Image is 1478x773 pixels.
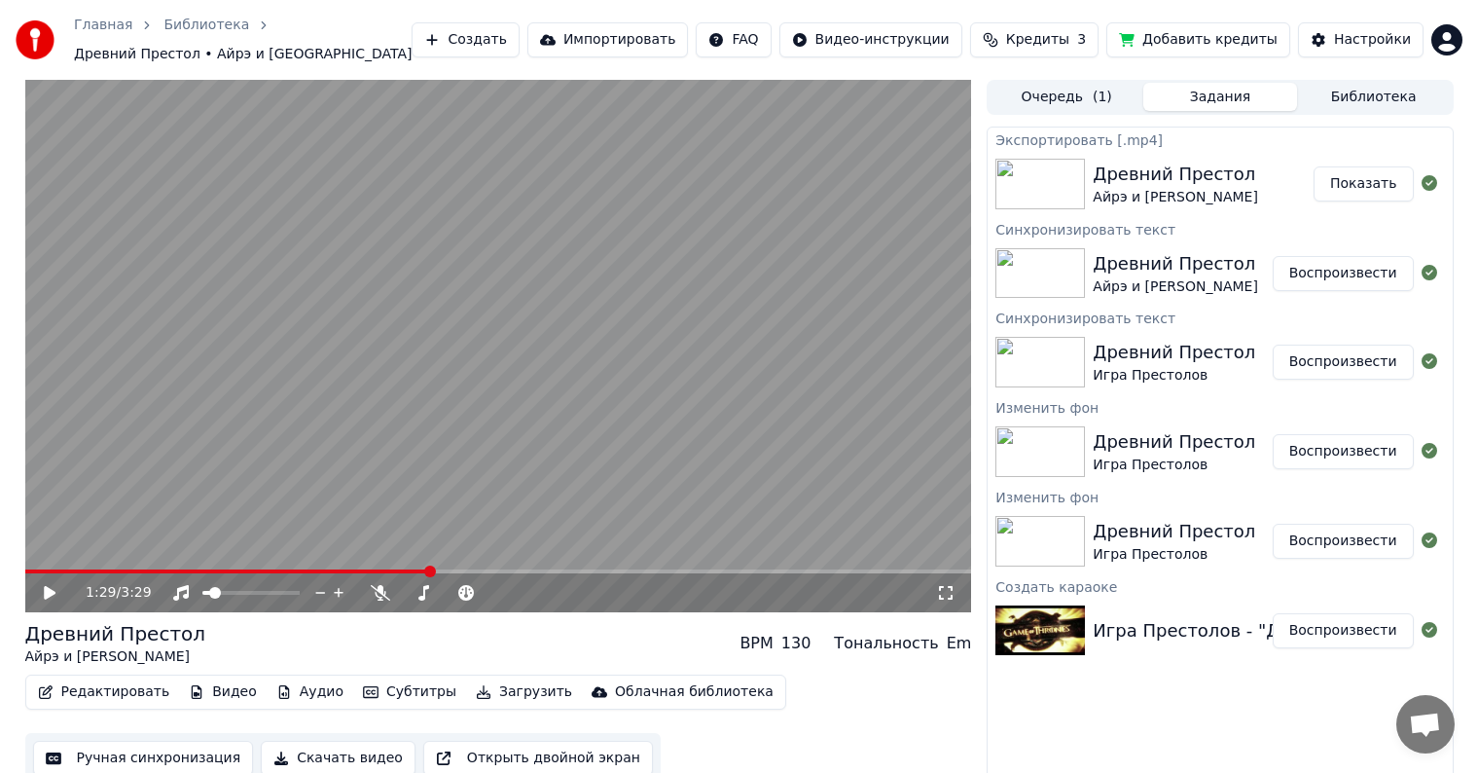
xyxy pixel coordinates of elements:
[1093,277,1258,297] div: Айрэ и [PERSON_NAME]
[1093,545,1255,565] div: Игра Престолов
[181,679,265,706] button: Видео
[1077,30,1086,50] span: 3
[74,45,412,64] span: Древний Престол • Айрэ и [GEOGRAPHIC_DATA]
[988,306,1452,329] div: Синхронизировать текст
[1396,695,1455,754] div: Открытый чат
[1093,518,1255,545] div: Древний Престол
[86,583,116,603] span: 1:29
[86,583,132,603] div: /
[781,632,811,655] div: 130
[1093,617,1436,644] div: Игра Престолов - "Древний Престол"
[988,574,1452,598] div: Создать караоке
[1093,250,1258,277] div: Древний Престол
[121,583,151,603] span: 3:29
[834,632,938,655] div: Тональность
[74,16,132,35] a: Главная
[947,632,972,655] div: Em
[25,647,206,667] div: Айрэ и [PERSON_NAME]
[355,679,464,706] button: Субтитры
[412,22,519,57] button: Создать
[1093,428,1255,456] div: Древний Престол
[1093,366,1255,386] div: Игра Престолов
[696,22,771,57] button: FAQ
[1143,83,1297,111] button: Задания
[269,679,351,706] button: Аудио
[16,20,54,59] img: youka
[1334,30,1411,50] div: Настройки
[739,632,773,655] div: BPM
[988,395,1452,419] div: Изменить фон
[527,22,689,57] button: Импортировать
[74,16,412,64] nav: breadcrumb
[1273,613,1414,648] button: Воспроизвести
[988,128,1452,151] div: Экспортировать [.mp4]
[1093,339,1255,366] div: Древний Престол
[1106,22,1290,57] button: Добавить кредиты
[1273,345,1414,380] button: Воспроизвести
[988,485,1452,508] div: Изменить фон
[988,217,1452,240] div: Синхронизировать текст
[1093,88,1112,107] span: ( 1 )
[1273,434,1414,469] button: Воспроизвести
[1314,166,1414,202] button: Показать
[779,22,962,57] button: Видео-инструкции
[30,679,178,706] button: Редактировать
[1273,524,1414,559] button: Воспроизвести
[1273,256,1414,291] button: Воспроизвести
[970,22,1099,57] button: Кредиты3
[1298,22,1424,57] button: Настройки
[1093,456,1255,475] div: Игра Престолов
[990,83,1143,111] button: Очередь
[1006,30,1069,50] span: Кредиты
[468,679,580,706] button: Загрузить
[1297,83,1451,111] button: Библиотека
[615,682,774,702] div: Облачная библиотека
[25,620,206,647] div: Древний Престол
[1093,161,1258,188] div: Древний Престол
[163,16,249,35] a: Библиотека
[1093,188,1258,207] div: Айрэ и [PERSON_NAME]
